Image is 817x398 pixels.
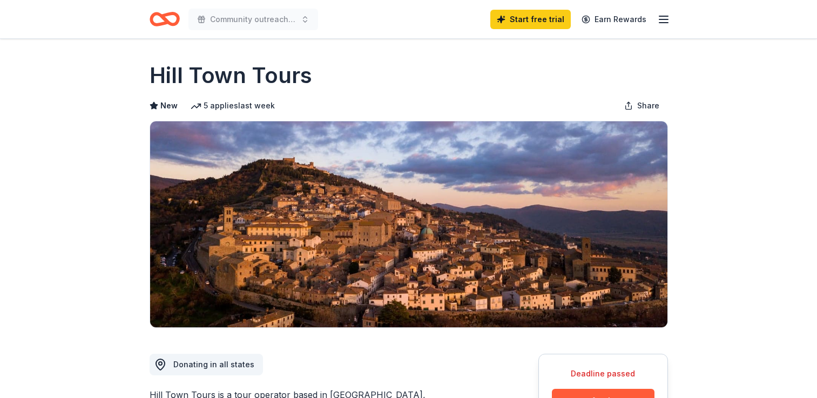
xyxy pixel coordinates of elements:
h1: Hill Town Tours [150,60,312,91]
span: New [160,99,178,112]
button: Share [616,95,668,116]
div: Deadline passed [552,367,654,380]
span: Community outreach program mural project for first responders active duty military and veterans [210,13,296,26]
img: Image for Hill Town Tours [150,121,667,327]
a: Start free trial [490,10,571,29]
span: Donating in all states [173,360,254,369]
div: 5 applies last week [191,99,275,112]
a: Home [150,6,180,32]
span: Share [637,99,659,112]
a: Earn Rewards [575,10,653,29]
button: Community outreach program mural project for first responders active duty military and veterans [188,9,318,30]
